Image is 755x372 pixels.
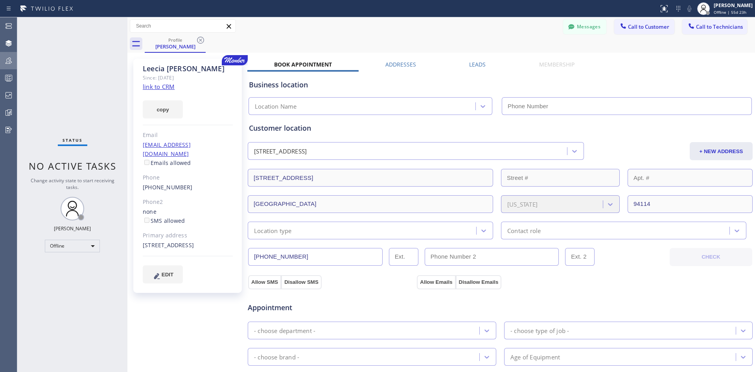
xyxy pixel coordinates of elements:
input: Emails allowed [144,160,149,165]
input: Street # [501,169,620,187]
label: Addresses [385,61,416,68]
div: Age of Equipment [510,352,560,361]
div: Profile [145,37,205,43]
div: [PERSON_NAME] [145,43,205,50]
span: EDIT [162,272,173,278]
span: Change activity state to start receiving tasks. [31,177,114,191]
a: [EMAIL_ADDRESS][DOMAIN_NAME] [143,141,191,157]
input: Phone Number [502,97,752,115]
label: Leads [469,61,486,68]
button: Messages [563,19,606,34]
div: [STREET_ADDRESS] [254,147,307,156]
span: Appointment [248,302,415,313]
input: SMS allowed [144,218,149,223]
span: Offline | 55d 23h [714,9,746,15]
input: Ext. [389,248,418,266]
button: Call to Technicians [682,19,747,34]
div: [STREET_ADDRESS] [143,241,233,250]
div: [PERSON_NAME] [54,225,91,232]
input: Phone Number 2 [425,248,559,266]
input: City [248,195,493,213]
button: Disallow SMS [281,275,322,289]
label: Membership [539,61,575,68]
a: [PHONE_NUMBER] [143,183,193,191]
div: Phone [143,173,233,182]
button: Allow SMS [248,275,281,289]
div: Email [143,131,233,140]
button: Mute [684,3,695,14]
div: - choose type of job - [510,326,569,335]
div: Leecia Welch [145,35,205,52]
div: Business location [249,80,751,90]
button: Call to Customer [614,19,674,34]
input: ZIP [628,195,753,213]
span: Call to Customer [628,23,669,30]
div: - choose department - [254,326,315,335]
input: Ext. 2 [565,248,595,266]
span: Status [63,137,83,143]
div: Phone2 [143,198,233,207]
label: Emails allowed [143,159,191,167]
a: link to CRM [143,83,175,91]
input: Search [130,20,236,32]
label: SMS allowed [143,217,185,224]
input: Address [248,169,493,187]
div: [PERSON_NAME] [714,2,753,9]
button: Allow Emails [417,275,455,289]
div: Location Name [255,102,297,111]
input: Phone Number [248,248,383,266]
button: CHECK [670,248,752,266]
div: Leecia [PERSON_NAME] [143,64,233,73]
button: EDIT [143,265,183,283]
div: Offline [45,240,100,252]
span: No active tasks [29,159,116,172]
div: - choose brand - [254,352,299,361]
div: none [143,207,233,226]
button: copy [143,100,183,118]
div: Contact role [507,226,541,235]
label: Book Appointment [274,61,332,68]
div: Location type [254,226,292,235]
input: Apt. # [628,169,753,187]
div: Primary address [143,231,233,240]
button: Disallow Emails [456,275,502,289]
span: Call to Technicians [696,23,743,30]
button: + NEW ADDRESS [690,142,753,160]
div: Since: [DATE] [143,73,233,82]
div: Customer location [249,123,751,133]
